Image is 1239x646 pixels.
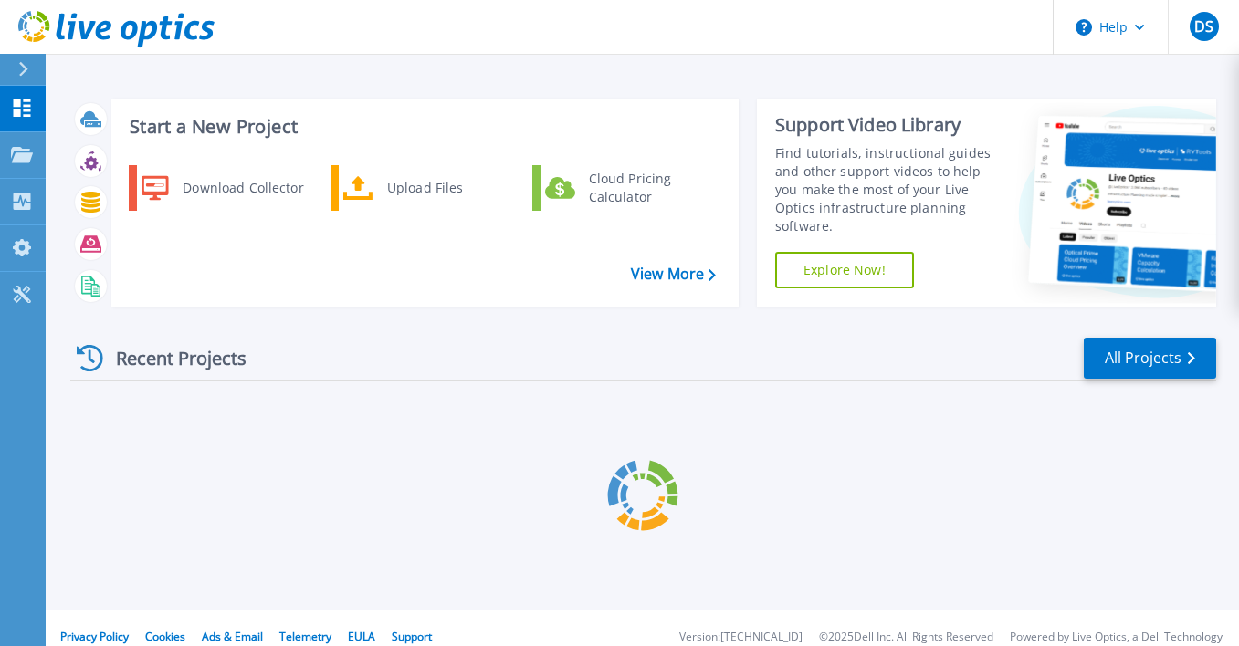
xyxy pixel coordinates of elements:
div: Recent Projects [70,336,271,380]
div: Cloud Pricing Calculator [580,170,715,206]
a: View More [631,266,716,283]
a: Ads & Email [202,629,263,644]
li: Powered by Live Optics, a Dell Technology [1010,631,1223,643]
span: DS [1194,19,1213,34]
a: Cloud Pricing Calculator [532,165,719,211]
div: Support Video Library [775,113,1003,137]
li: Version: [TECHNICAL_ID] [679,631,803,643]
a: Cookies [145,629,185,644]
a: EULA [348,629,375,644]
div: Upload Files [378,170,513,206]
a: Telemetry [279,629,331,644]
li: © 2025 Dell Inc. All Rights Reserved [819,631,993,643]
h3: Start a New Project [130,117,715,137]
a: Download Collector [129,165,316,211]
a: Explore Now! [775,252,914,288]
a: All Projects [1084,338,1216,379]
div: Download Collector [173,170,311,206]
div: Find tutorials, instructional guides and other support videos to help you make the most of your L... [775,144,1003,235]
a: Support [392,629,432,644]
a: Privacy Policy [60,629,129,644]
a: Upload Files [331,165,518,211]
